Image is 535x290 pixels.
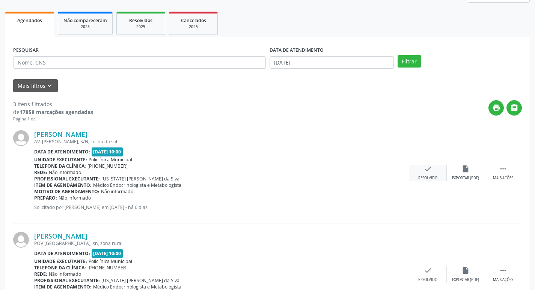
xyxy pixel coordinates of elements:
input: Selecione um intervalo [270,56,394,69]
p: Solicitado por [PERSON_NAME] em [DATE] - há 6 dias [34,204,409,210]
div: 2025 [175,24,212,30]
i: print [492,104,500,112]
div: Resolvido [418,176,437,181]
strong: 17858 marcações agendadas [20,108,93,116]
a: [PERSON_NAME] [34,232,87,240]
div: Página 1 de 1 [13,116,93,122]
b: Profissional executante: [34,277,100,284]
b: Motivo de agendamento: [34,188,99,195]
button: Mais filtroskeyboard_arrow_down [13,79,58,92]
img: img [13,130,29,146]
b: Profissional executante: [34,176,100,182]
i:  [499,165,507,173]
b: Rede: [34,169,47,176]
a: [PERSON_NAME] [34,130,87,138]
b: Preparo: [34,195,57,201]
button: print [488,100,504,116]
div: Mais ações [493,176,513,181]
b: Unidade executante: [34,258,87,264]
div: de [13,108,93,116]
div: Exportar (PDF) [452,176,479,181]
div: 2025 [122,24,160,30]
b: Data de atendimento: [34,250,90,257]
b: Telefone da clínica: [34,264,86,271]
button: Filtrar [398,55,421,68]
i: keyboard_arrow_down [45,82,54,90]
i: check [424,266,432,275]
span: Cancelados [181,17,206,24]
i:  [499,266,507,275]
span: Não informado [59,195,91,201]
b: Rede: [34,271,47,277]
b: Item de agendamento: [34,284,92,290]
span: [DATE] 10:00 [92,147,123,156]
i: check [424,165,432,173]
span: Agendados [17,17,42,24]
span: [US_STATE] [PERSON_NAME] da Slva [101,176,179,182]
b: Telefone da clínica: [34,163,86,169]
span: [PHONE_NUMBER] [87,264,128,271]
span: Policlínica Municipal [89,258,132,264]
span: Policlínica Municipal [89,156,132,163]
div: Resolvido [418,277,437,282]
span: Resolvidos [129,17,152,24]
span: Médico Endocrinologista e Metabologista [93,182,181,188]
label: DATA DE ATENDIMENTO [270,45,324,56]
div: Mais ações [493,277,513,282]
label: PESQUISAR [13,45,39,56]
span: [DATE] 10:00 [92,249,123,258]
b: Item de agendamento: [34,182,92,188]
b: Unidade executante: [34,156,87,163]
span: Não informado [49,169,81,176]
img: img [13,232,29,248]
i: insert_drive_file [461,165,470,173]
i:  [510,104,518,112]
button:  [506,100,522,116]
span: Não informado [49,271,81,277]
i: insert_drive_file [461,266,470,275]
div: AV. [PERSON_NAME], S/N, colina do sol [34,138,409,145]
span: [US_STATE] [PERSON_NAME] da Slva [101,277,179,284]
div: Exportar (PDF) [452,277,479,282]
span: [PHONE_NUMBER] [87,163,128,169]
b: Data de atendimento: [34,149,90,155]
div: POV [GEOGRAPHIC_DATA], sn, zona rural [34,240,409,246]
div: 2025 [63,24,107,30]
input: Nome, CNS [13,56,266,69]
span: Médico Endocrinologista e Metabologista [93,284,181,290]
span: Não informado [101,188,133,195]
span: Não compareceram [63,17,107,24]
div: 3 itens filtrados [13,100,93,108]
